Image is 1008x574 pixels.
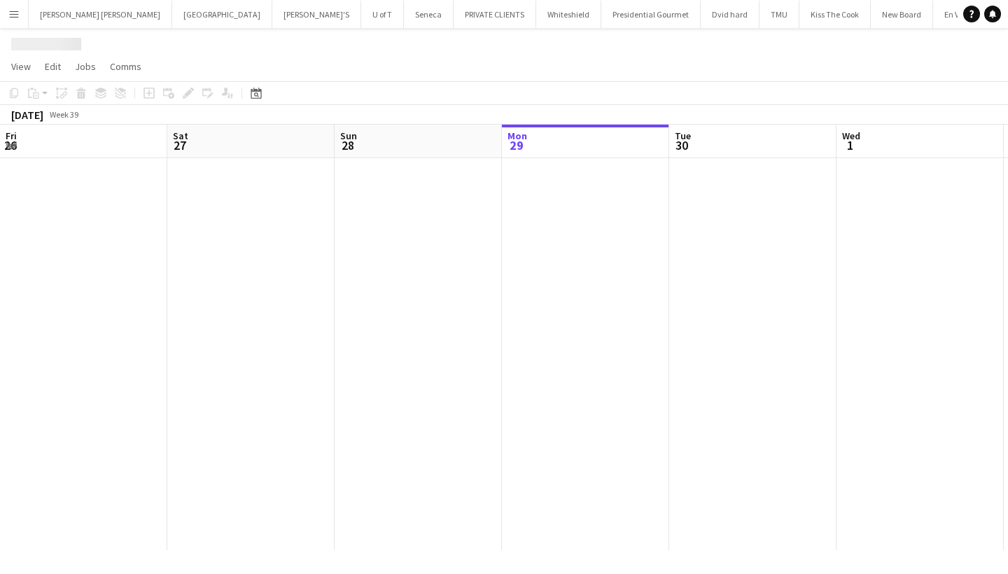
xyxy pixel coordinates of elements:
[454,1,536,28] button: PRIVATE CLIENTS
[601,1,701,28] button: Presidential Gourmet
[759,1,799,28] button: TMU
[46,109,81,120] span: Week 39
[675,129,691,142] span: Tue
[171,137,188,153] span: 27
[507,129,527,142] span: Mon
[340,129,357,142] span: Sun
[3,137,17,153] span: 26
[338,137,357,153] span: 28
[6,129,17,142] span: Fri
[871,1,933,28] button: New Board
[172,1,272,28] button: [GEOGRAPHIC_DATA]
[6,57,36,76] a: View
[272,1,361,28] button: [PERSON_NAME]'S
[404,1,454,28] button: Seneca
[361,1,404,28] button: U of T
[173,129,188,142] span: Sat
[840,137,860,153] span: 1
[536,1,601,28] button: Whiteshield
[69,57,101,76] a: Jobs
[933,1,981,28] button: En Ville
[505,137,527,153] span: 29
[104,57,147,76] a: Comms
[701,1,759,28] button: Dvid hard
[39,57,66,76] a: Edit
[799,1,871,28] button: Kiss The Cook
[45,60,61,73] span: Edit
[11,108,43,122] div: [DATE]
[673,137,691,153] span: 30
[75,60,96,73] span: Jobs
[110,60,141,73] span: Comms
[11,60,31,73] span: View
[29,1,172,28] button: [PERSON_NAME] [PERSON_NAME]
[842,129,860,142] span: Wed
